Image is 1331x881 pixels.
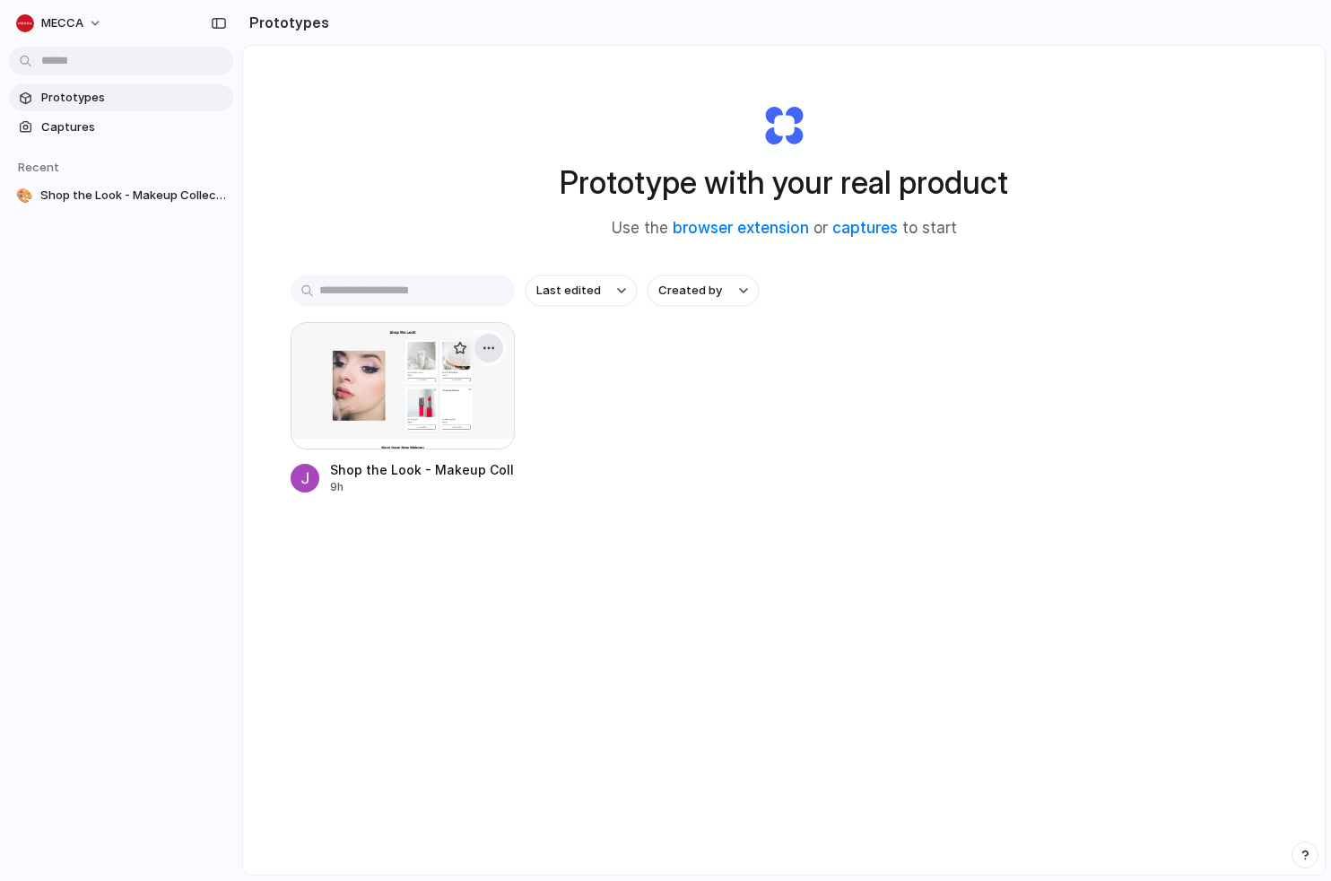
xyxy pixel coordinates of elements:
[242,12,329,33] h2: Prototypes
[40,187,226,205] span: Shop the Look - Makeup Collection
[18,160,59,174] span: Recent
[536,282,601,300] span: Last edited
[9,84,233,111] a: Prototypes
[560,159,1008,206] h1: Prototype with your real product
[330,479,515,495] div: 9h
[9,182,233,209] a: 🎨Shop the Look - Makeup Collection
[330,460,515,479] div: Shop the Look - Makeup Collection
[41,14,83,32] span: MECCA
[9,114,233,141] a: Captures
[41,118,226,136] span: Captures
[648,275,759,306] button: Created by
[41,89,226,107] span: Prototypes
[291,322,515,495] a: Shop the Look - Makeup CollectionShop the Look - Makeup Collection9h
[832,219,898,237] a: captures
[673,219,809,237] a: browser extension
[612,217,957,240] span: Use the or to start
[9,9,111,38] button: MECCA
[658,282,722,300] span: Created by
[16,187,33,205] div: 🎨
[526,275,637,306] button: Last edited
